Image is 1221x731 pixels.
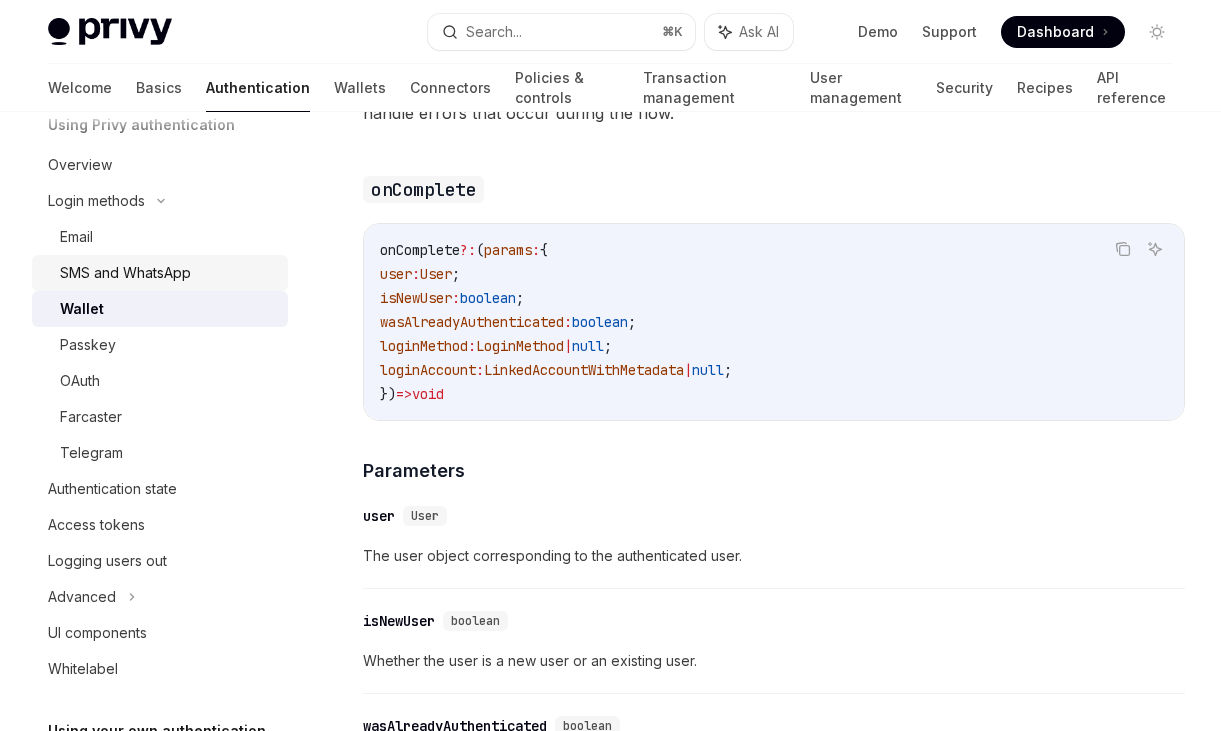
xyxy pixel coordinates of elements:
span: ( [476,241,484,259]
span: Ask AI [739,22,779,42]
span: onComplete [380,241,460,259]
a: Logging users out [32,543,288,579]
a: Security [936,64,993,112]
a: Wallets [334,64,386,112]
span: Parameters [363,457,465,484]
a: Recipes [1017,64,1073,112]
a: SMS and WhatsApp [32,255,288,291]
a: Transaction management [643,64,787,112]
button: Ask AI [705,14,793,50]
a: Passkey [32,327,288,363]
span: : [564,313,572,331]
button: Search...⌘K [428,14,694,50]
span: | [684,361,692,379]
div: Telegram [60,441,123,465]
div: Overview [48,153,112,177]
span: ; [628,313,636,331]
a: Overview [32,147,288,183]
span: ; [452,265,460,283]
div: Login methods [48,189,145,213]
span: boolean [460,289,516,307]
a: Basics [136,64,182,112]
span: boolean [451,613,500,629]
a: Farcaster [32,399,288,435]
span: User [411,508,439,524]
div: Access tokens [48,513,145,537]
span: { [540,241,548,259]
span: Dashboard [1017,22,1094,42]
span: ; [604,337,612,355]
span: : [532,241,540,259]
div: Logging users out [48,549,167,573]
span: ; [724,361,732,379]
span: : [452,289,460,307]
div: Passkey [60,333,116,357]
a: Email [32,219,288,255]
a: API reference [1097,64,1173,112]
a: Demo [858,22,898,42]
a: Welcome [48,64,112,112]
span: LinkedAccountWithMetadata [484,361,684,379]
span: User [420,265,452,283]
div: isNewUser [363,611,435,631]
span: void [412,385,444,403]
a: Authentication [206,64,310,112]
button: Ask AI [1142,236,1168,262]
a: User management [810,64,912,112]
a: Wallet [32,291,288,327]
span: isNewUser [380,289,452,307]
a: Access tokens [32,507,288,543]
span: LoginMethod [476,337,564,355]
span: loginMethod [380,337,468,355]
a: Support [922,22,977,42]
div: UI components [48,621,147,645]
span: null [572,337,604,355]
button: Copy the contents from the code block [1110,236,1136,262]
div: Advanced [48,585,116,609]
a: Telegram [32,435,288,471]
img: light logo [48,18,172,46]
span: The user object corresponding to the authenticated user. [363,544,1185,568]
a: Connectors [410,64,491,112]
a: UI components [32,615,288,651]
div: Search... [466,20,522,44]
span: ; [516,289,524,307]
div: Email [60,225,93,249]
span: params [484,241,532,259]
div: Farcaster [60,405,122,429]
a: Authentication state [32,471,288,507]
a: Dashboard [1001,16,1125,48]
span: null [692,361,724,379]
div: Authentication state [48,477,177,501]
span: => [396,385,412,403]
div: user [363,506,395,526]
button: Toggle dark mode [1141,16,1173,48]
span: | [564,337,572,355]
span: Whether the user is a new user or an existing user. [363,649,1185,673]
span: ⌘ K [662,24,683,40]
a: Whitelabel [32,651,288,687]
span: ?: [460,241,476,259]
span: : [476,361,484,379]
span: wasAlreadyAuthenticated [380,313,564,331]
code: onComplete [363,176,484,203]
a: Policies & controls [515,64,619,112]
span: : [412,265,420,283]
div: SMS and WhatsApp [60,261,191,285]
a: OAuth [32,363,288,399]
span: }) [380,385,396,403]
span: user [380,265,412,283]
span: : [468,337,476,355]
div: Whitelabel [48,657,118,681]
span: loginAccount [380,361,476,379]
div: Wallet [60,297,104,321]
div: OAuth [60,369,100,393]
span: boolean [572,313,628,331]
